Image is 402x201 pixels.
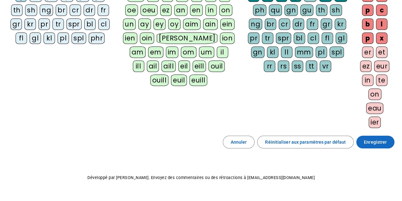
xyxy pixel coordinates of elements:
[267,47,278,58] div: kl
[265,18,276,30] div: br
[174,4,187,16] div: an
[376,47,387,58] div: et
[360,61,371,72] div: ez
[369,117,381,128] div: ier
[84,18,96,30] div: bl
[320,61,331,72] div: vr
[11,4,23,16] div: th
[40,4,53,16] div: ng
[150,75,168,86] div: ouill
[147,61,159,72] div: ail
[189,75,207,86] div: euill
[362,47,373,58] div: er
[300,4,313,16] div: gu
[140,4,158,16] div: oeu
[330,47,344,58] div: spl
[279,18,290,30] div: cr
[133,61,144,72] div: ill
[284,4,298,16] div: gn
[123,18,136,30] div: un
[193,61,206,72] div: eill
[30,32,41,44] div: gl
[10,18,22,30] div: gr
[374,61,389,72] div: eur
[5,174,397,182] p: Développé par [PERSON_NAME]. Envoyez des commentaires ou des rétroactions à [EMAIL_ADDRESS][DOMAI...
[362,75,373,86] div: in
[84,4,95,16] div: dr
[24,18,36,30] div: kr
[368,89,381,100] div: on
[330,4,342,16] div: sh
[70,4,81,16] div: cr
[89,32,105,44] div: phr
[257,136,354,148] button: Réinitialiser aux paramètres par défaut
[253,4,266,16] div: ph
[220,18,235,30] div: ein
[362,18,373,30] div: b
[178,61,190,72] div: eil
[123,32,137,44] div: ien
[56,4,67,16] div: br
[364,138,387,146] span: Enregistrer
[376,75,387,86] div: te
[264,61,275,72] div: rr
[249,18,262,30] div: ng
[208,61,225,72] div: ouil
[98,4,109,16] div: fr
[316,4,327,16] div: th
[140,32,154,44] div: oin
[160,4,172,16] div: ez
[251,47,264,58] div: gn
[307,18,318,30] div: fr
[248,32,259,44] div: pr
[52,18,64,30] div: tr
[148,47,163,58] div: em
[336,32,347,44] div: gl
[171,75,187,86] div: euil
[321,18,332,30] div: gr
[199,47,214,58] div: um
[322,32,333,44] div: fl
[366,103,384,114] div: eau
[38,18,50,30] div: pr
[362,4,373,16] div: p
[157,32,217,44] div: [PERSON_NAME]
[217,47,228,58] div: il
[292,61,303,72] div: ss
[306,61,317,72] div: tt
[16,32,27,44] div: fl
[376,4,387,16] div: c
[44,32,55,44] div: kl
[265,138,346,146] span: Réinitialiser aux paramètres par défaut
[181,47,196,58] div: om
[130,47,146,58] div: am
[190,4,203,16] div: en
[281,47,292,58] div: ll
[203,18,218,30] div: ain
[316,47,327,58] div: pl
[66,18,82,30] div: spr
[166,47,178,58] div: im
[295,47,313,58] div: mm
[138,18,151,30] div: ay
[231,138,247,146] span: Annuler
[220,32,235,44] div: ion
[276,32,291,44] div: spr
[308,32,319,44] div: cl
[25,4,37,16] div: sh
[72,32,86,44] div: spl
[205,4,217,16] div: in
[335,18,346,30] div: kr
[168,18,181,30] div: oy
[376,18,387,30] div: l
[362,32,373,44] div: p
[58,32,69,44] div: pl
[161,61,176,72] div: aill
[219,4,232,16] div: on
[183,18,201,30] div: aim
[223,136,255,148] button: Annuler
[278,61,289,72] div: rs
[125,4,138,16] div: oe
[153,18,166,30] div: ey
[262,32,273,44] div: tr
